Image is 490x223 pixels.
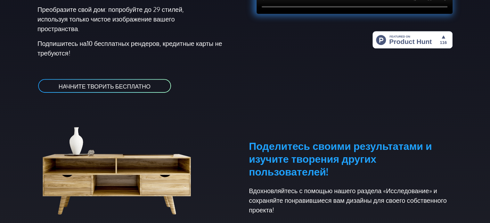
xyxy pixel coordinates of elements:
font: Вдохновляйтесь с помощью нашего раздела «Исследование» и сохраняйте понравившиеся вам дизайны для... [249,186,447,214]
a: НАЧНИТЕ ТВОРИТЬ БЕСПЛАТНО [37,78,172,93]
font: 10 бесплатных рендеров [87,39,159,47]
img: HomeStyler AI — дизайн интерьера стал проще: один клик до дома вашей мечты | Product Hunt [372,31,453,48]
img: шкаф для гостиной [37,109,206,218]
font: Подпишитесь на [37,39,87,47]
font: Преобразите свой дом: попробуйте до 29 стилей, используя только чистое изображение вашего простра... [37,5,184,33]
font: Поделитесь своими результатами и изучите творения других пользователей! [249,139,432,178]
font: НАЧНИТЕ ТВОРИТЬ БЕСПЛАТНО [59,82,151,90]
